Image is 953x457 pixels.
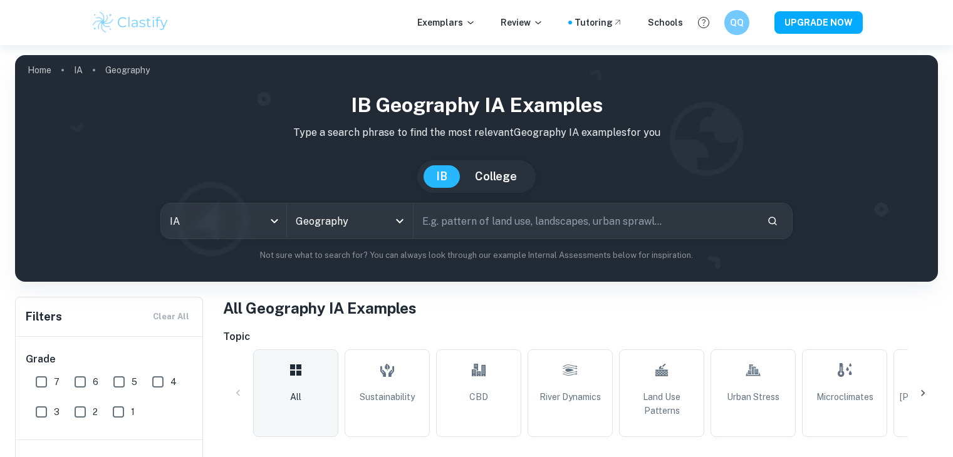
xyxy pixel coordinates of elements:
a: Schools [648,16,683,29]
p: Exemplars [417,16,476,29]
span: 1 [131,405,135,419]
span: 3 [54,405,60,419]
span: Sustainability [360,390,415,404]
a: Tutoring [575,16,623,29]
p: Not sure what to search for? You can always look through our example Internal Assessments below f... [25,249,928,262]
a: Home [28,61,51,79]
input: E.g. pattern of land use, landscapes, urban sprawl... [414,203,757,239]
img: profile cover [15,55,938,282]
a: IA [74,61,83,79]
button: IB [424,165,460,188]
span: 2 [93,405,98,419]
span: Microclimates [816,390,873,404]
img: Clastify logo [91,10,170,35]
button: Help and Feedback [693,12,714,33]
h6: Topic [223,329,938,344]
span: 7 [54,375,60,389]
h6: Filters [26,308,62,326]
span: 4 [170,375,177,389]
p: Geography [105,63,150,77]
h6: QQ [729,16,744,29]
span: 5 [132,375,137,389]
p: Type a search phrase to find the most relevant Geography IA examples for you [25,125,928,140]
button: UPGRADE NOW [774,11,863,34]
button: QQ [724,10,749,35]
span: River Dynamics [539,390,601,404]
span: Urban Stress [727,390,779,404]
p: Review [501,16,543,29]
span: Land Use Patterns [625,390,699,418]
h1: All Geography IA Examples [223,297,938,319]
span: CBD [469,390,488,404]
h1: IB Geography IA examples [25,90,928,120]
span: All [290,390,301,404]
h6: Grade [26,352,194,367]
div: IA [161,203,286,239]
button: Search [762,210,783,232]
button: College [462,165,529,188]
button: Open [391,212,409,230]
span: 6 [93,375,98,389]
